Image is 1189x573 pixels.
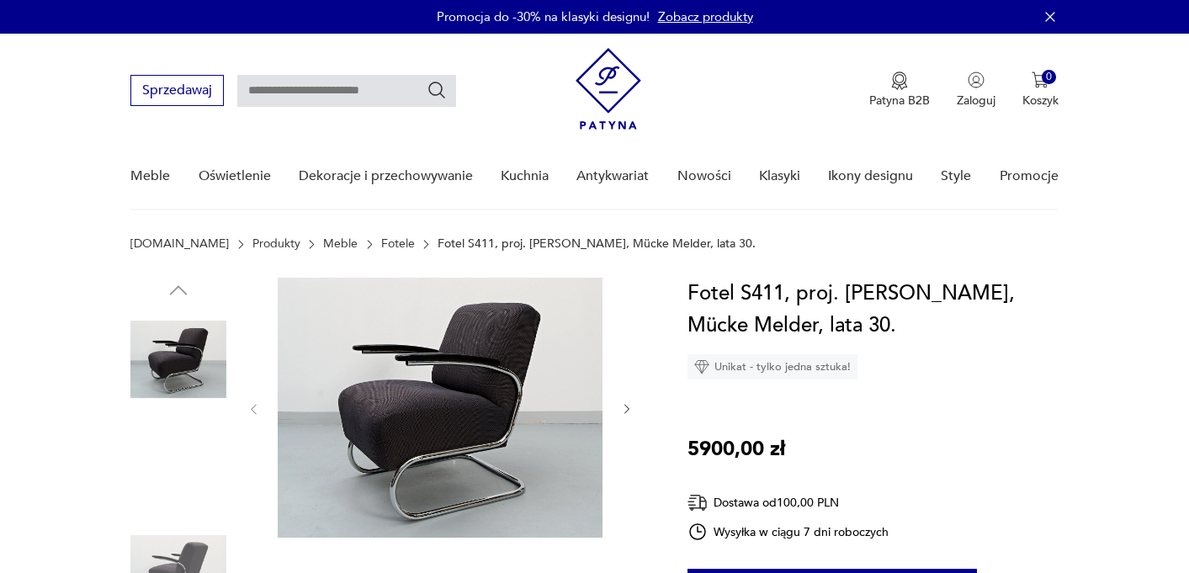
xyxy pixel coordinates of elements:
[687,492,708,513] img: Ikona dostawy
[694,359,709,374] img: Ikona diamentu
[1022,72,1059,109] button: 0Koszyk
[130,311,226,407] img: Zdjęcie produktu Fotel S411, proj. W. H. Gispen, Mücke Melder, lata 30.
[869,72,930,109] a: Ikona medaluPatyna B2B
[687,433,785,465] p: 5900,00 zł
[501,144,549,209] a: Kuchnia
[438,237,756,251] p: Fotel S411, proj. [PERSON_NAME], Mücke Melder, lata 30.
[252,237,300,251] a: Produkty
[130,144,170,209] a: Meble
[323,237,358,251] a: Meble
[299,144,473,209] a: Dekoracje i przechowywanie
[957,72,995,109] button: Zaloguj
[869,93,930,109] p: Patyna B2B
[130,419,226,515] img: Zdjęcie produktu Fotel S411, proj. W. H. Gispen, Mücke Melder, lata 30.
[658,8,753,25] a: Zobacz produkty
[130,86,224,98] a: Sprzedawaj
[677,144,731,209] a: Nowości
[381,237,415,251] a: Fotele
[1042,70,1056,84] div: 0
[427,80,447,100] button: Szukaj
[576,144,649,209] a: Antykwariat
[278,278,602,538] img: Zdjęcie produktu Fotel S411, proj. W. H. Gispen, Mücke Melder, lata 30.
[759,144,800,209] a: Klasyki
[199,144,271,209] a: Oświetlenie
[828,144,913,209] a: Ikony designu
[1022,93,1059,109] p: Koszyk
[891,72,908,90] img: Ikona medalu
[437,8,650,25] p: Promocja do -30% na klasyki designu!
[130,75,224,106] button: Sprzedawaj
[576,48,641,130] img: Patyna - sklep z meblami i dekoracjami vintage
[1000,144,1059,209] a: Promocje
[687,492,889,513] div: Dostawa od 100,00 PLN
[687,522,889,542] div: Wysyłka w ciągu 7 dni roboczych
[687,354,857,379] div: Unikat - tylko jedna sztuka!
[687,278,1059,342] h1: Fotel S411, proj. [PERSON_NAME], Mücke Melder, lata 30.
[869,72,930,109] button: Patyna B2B
[130,237,229,251] a: [DOMAIN_NAME]
[968,72,985,88] img: Ikonka użytkownika
[1032,72,1048,88] img: Ikona koszyka
[941,144,971,209] a: Style
[957,93,995,109] p: Zaloguj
